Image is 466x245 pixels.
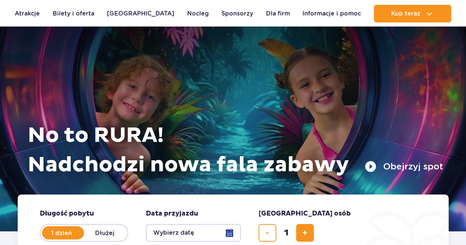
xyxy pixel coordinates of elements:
[40,209,94,218] span: Długość pobytu
[302,5,361,22] a: Informacje i pomoc
[28,121,443,180] h1: No to RURA! Nadchodzi nowa fala zabawy
[259,209,351,218] span: [GEOGRAPHIC_DATA] osób
[187,5,209,22] a: Nocleg
[146,209,198,218] span: Data przyjazdu
[266,5,290,22] a: Dla firm
[391,10,420,17] span: Kup teraz
[277,224,295,242] input: liczba biletów
[365,161,443,172] button: Obejrzyj spot
[53,5,94,22] a: Bilety i oferta
[374,5,451,22] button: Kup teraz
[84,225,126,241] label: Dłużej
[15,5,40,22] a: Atrakcje
[296,224,314,242] button: dodaj bilet
[259,224,276,242] button: usuń bilet
[146,224,241,242] button: Wybierz datę
[107,5,174,22] a: [GEOGRAPHIC_DATA]
[41,225,83,241] label: 1 dzień
[221,5,253,22] a: Sponsorzy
